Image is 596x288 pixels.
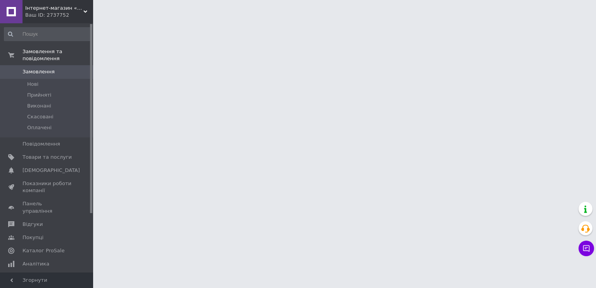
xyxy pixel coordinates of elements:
div: Ваш ID: 2737752 [25,12,93,19]
span: Виконані [27,102,51,109]
span: Оплачені [27,124,52,131]
input: Пошук [4,27,92,41]
span: Інтернет-магазин «LEGNO» - клеї та лаки для столярів! [25,5,83,12]
span: Аналітика [23,260,49,267]
span: Повідомлення [23,141,60,147]
span: Товари та послуги [23,154,72,161]
span: Каталог ProSale [23,247,64,254]
span: [DEMOGRAPHIC_DATA] [23,167,80,174]
button: Чат з покупцем [579,241,594,256]
span: Замовлення [23,68,55,75]
span: Показники роботи компанії [23,180,72,194]
span: Скасовані [27,113,54,120]
span: Прийняті [27,92,51,99]
span: Відгуки [23,221,43,228]
span: Панель управління [23,200,72,214]
span: Покупці [23,234,43,241]
span: Замовлення та повідомлення [23,48,93,62]
span: Нові [27,81,38,88]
